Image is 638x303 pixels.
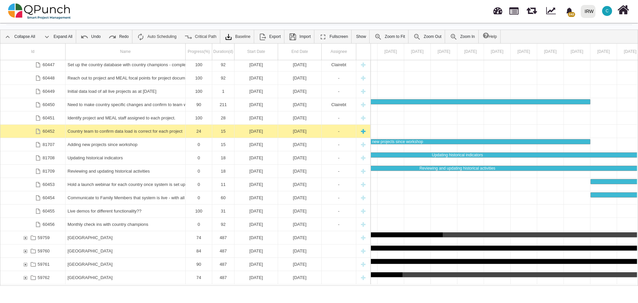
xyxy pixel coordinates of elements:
[235,138,278,151] div: 17-08-2025
[0,231,371,244] div: Task: Bangladesh Start date: 01-09-2024 End date: 31-12-2025
[358,138,368,151] div: New task
[493,4,502,14] span: Dashboard
[186,165,212,178] div: 0
[285,30,314,43] a: Import
[186,218,212,231] div: 0
[68,111,183,124] div: Identify project and MEAL staff assigned to each project.
[0,58,66,71] div: 60447
[235,178,278,191] div: 01-09-2025
[358,85,368,98] div: New task
[0,191,371,205] div: Task: Communicate to Family Members that system is live - with all the caveats as needed etc Star...
[214,98,232,111] div: 211
[235,205,278,218] div: 01-03-2025
[358,58,368,71] div: New task
[188,191,210,204] div: 0
[280,98,319,111] div: [DATE]
[322,58,356,71] div: Clairebt
[68,98,183,111] div: Need to make country specific changes and confirm to team when done
[0,244,371,258] div: Task: Indonesia Start date: 01-09-2024 End date: 31-12-2025
[212,191,235,204] div: 60
[0,138,66,151] div: 81707
[66,98,186,111] div: Need to make country specific changes and confirm to team when done
[280,72,319,84] div: [DATE]
[186,178,212,191] div: 0
[66,178,186,191] div: Hold a launch webinar for each country once system is set up and ready for ongoing use
[358,125,368,138] div: New task
[598,0,616,22] a: C
[324,72,354,84] div: -
[43,33,51,41] img: ic_expand_all_24.71e1805.png
[374,33,382,41] img: ic_zoom_to_fit_24.130db0b.png
[578,0,598,22] a: IRW
[0,125,66,138] div: 60452
[278,98,322,111] div: 31-08-2025
[43,151,55,164] div: 81708
[450,33,458,41] img: ic_zoom_in.48fceee.png
[237,165,276,178] div: [DATE]
[66,244,186,257] div: Indonesia
[66,191,186,204] div: Communicate to Family Members that system is live - with all the caveats as needed etc
[186,138,212,151] div: 0
[278,258,322,271] div: 31-12-2025
[235,125,278,138] div: 31-07-2025
[322,151,356,164] div: -
[0,165,66,178] div: 81709
[66,44,186,60] div: Name
[358,244,368,257] div: New task
[358,98,368,111] div: New task
[484,44,511,60] div: 28 Aug 2025
[66,271,186,284] div: Pakistan
[235,258,278,271] div: 01-09-2024
[0,58,371,72] div: Task: Set up the country database with country champions - complete roles, users and permissions ...
[186,244,212,257] div: 84
[278,58,322,71] div: 31-01-2025
[413,33,421,41] img: ic_zoom_out.687aa02.png
[237,138,276,151] div: [DATE]
[68,58,183,71] div: Set up the country database with country champions - complete roles, users and permissions
[212,205,235,218] div: 31
[133,30,180,43] a: Auto Scheduling
[186,98,212,111] div: 90
[278,271,322,284] div: 31-12-2025
[527,3,537,14] span: Releases
[324,138,354,151] div: -
[280,111,319,124] div: [DATE]
[188,205,210,218] div: 100
[235,85,278,98] div: 01-02-2025
[617,4,629,16] i: Home
[278,218,322,231] div: 31-12-2025
[43,58,55,71] div: 60447
[358,151,368,164] div: New task
[537,44,564,60] div: 30 Aug 2025
[278,231,322,244] div: 31-12-2025
[237,151,276,164] div: [DATE]
[0,271,371,284] div: Task: Pakistan Start date: 01-09-2024 End date: 31-12-2025
[457,44,484,60] div: 27 Aug 2025
[280,58,319,71] div: [DATE]
[212,85,235,98] div: 1
[322,125,356,138] div: -
[186,85,212,98] div: 100
[212,165,235,178] div: 18
[68,138,183,151] div: Adding new projects since workshop
[322,191,356,204] div: -
[214,58,232,71] div: 92
[280,151,319,164] div: [DATE]
[188,178,210,191] div: 0
[68,191,183,204] div: Communicate to Family Members that system is live - with all the caveats as needed etc
[186,44,212,60] div: Progress(%)
[237,205,276,218] div: [DATE]
[322,205,356,218] div: -
[358,271,368,284] div: New task
[235,191,278,204] div: 01-09-2025
[66,138,186,151] div: Adding new projects since workshop
[186,72,212,84] div: 100
[212,218,235,231] div: 92
[214,151,232,164] div: 18
[235,244,278,257] div: 01-09-2024
[66,151,186,164] div: Updating historical indicators
[186,205,212,218] div: 100
[66,205,186,218] div: Live demos for different functionality??
[0,72,371,85] div: Task: Reach out to project and MEAL focal points for project documentation Start date: 01-11-2024...
[4,33,12,41] img: ic_collapse_all_24.42ac041.png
